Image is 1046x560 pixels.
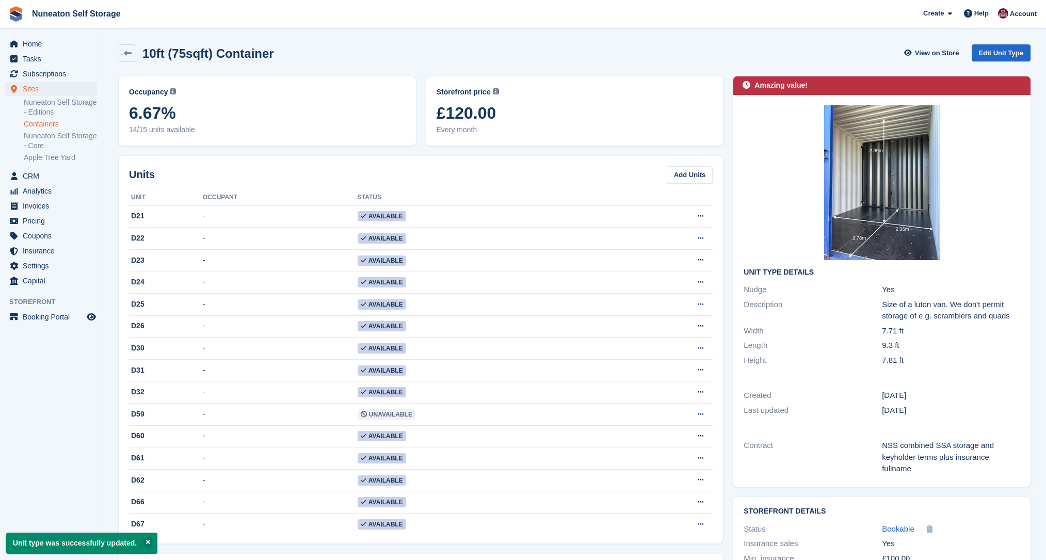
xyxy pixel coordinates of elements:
[129,453,203,463] div: D61
[5,82,98,96] a: menu
[358,299,406,310] span: Available
[744,440,882,475] div: Contract
[23,67,85,81] span: Subscriptions
[129,343,203,354] div: D30
[824,105,940,260] img: IMG_1303.jpeg
[129,167,155,182] h2: Units
[129,233,203,244] div: D22
[744,405,882,417] div: Last updated
[23,169,85,183] span: CRM
[358,343,406,354] span: Available
[882,390,1020,402] div: [DATE]
[744,390,882,402] div: Created
[358,321,406,331] span: Available
[129,497,203,507] div: D66
[667,166,713,183] a: Add Units
[358,431,406,441] span: Available
[358,519,406,530] span: Available
[23,37,85,51] span: Home
[129,211,203,221] div: D21
[358,453,406,463] span: Available
[882,340,1020,351] div: 9.3 ft
[744,340,882,351] div: Length
[129,365,203,376] div: D31
[5,214,98,228] a: menu
[23,82,85,96] span: Sites
[129,430,203,441] div: D60
[358,189,616,206] th: Status
[129,87,168,98] span: Occupancy
[203,404,358,426] td: -
[203,338,358,360] td: -
[744,523,882,535] div: Status
[85,311,98,323] a: Preview store
[754,80,808,91] div: Amazing value!
[203,447,358,470] td: -
[129,409,203,420] div: D59
[915,48,959,58] span: View on Store
[493,88,499,94] img: icon-info-grey-7440780725fd019a000dd9b08b2336e03edf1995a4989e88bcd33f0948082b44.svg
[5,310,98,324] a: menu
[23,199,85,213] span: Invoices
[5,229,98,243] a: menu
[5,274,98,288] a: menu
[5,37,98,51] a: menu
[203,469,358,491] td: -
[23,310,85,324] span: Booking Portal
[358,365,406,376] span: Available
[203,315,358,338] td: -
[203,514,358,535] td: -
[923,8,944,19] span: Create
[129,299,203,310] div: D25
[170,88,176,94] img: icon-info-grey-7440780725fd019a000dd9b08b2336e03edf1995a4989e88bcd33f0948082b44.svg
[9,297,103,307] span: Storefront
[998,8,1008,19] img: Chris Palmer
[129,104,406,122] span: 6.67%
[23,259,85,273] span: Settings
[129,387,203,397] div: D32
[6,533,157,554] p: Unit type was successfully updated.
[358,233,406,244] span: Available
[903,44,963,61] a: View on Store
[203,228,358,250] td: -
[129,519,203,530] div: D67
[744,325,882,337] div: Width
[882,524,914,533] span: Bookable
[5,169,98,183] a: menu
[142,46,274,60] h2: 10ft (75sqft) Container
[24,98,98,117] a: Nuneaton Self Storage - Editions
[882,325,1020,337] div: 7.71 ft
[437,87,491,98] span: Storefront price
[5,67,98,81] a: menu
[23,274,85,288] span: Capital
[972,44,1031,61] a: Edit Unit Type
[23,214,85,228] span: Pricing
[358,497,406,507] span: Available
[358,277,406,287] span: Available
[744,538,882,550] div: Insurance sales
[882,440,1020,475] div: NSS combined SSA storage and keyholder terms plus insurance fullname
[28,5,125,22] a: Nuneaton Self Storage
[1010,9,1037,19] span: Account
[358,387,406,397] span: Available
[24,119,98,129] a: Containers
[203,205,358,228] td: -
[882,523,914,535] a: Bookable
[203,189,358,206] th: Occupant
[882,299,1020,322] div: Size of a luton van. We don't permit storage of e.g. scramblers and quads
[129,124,406,135] span: 14/15 units available
[5,184,98,198] a: menu
[203,294,358,316] td: -
[129,277,203,287] div: D24
[744,299,882,322] div: Description
[203,249,358,271] td: -
[882,355,1020,366] div: 7.81 ft
[882,284,1020,296] div: Yes
[744,507,1020,516] h2: Storefront Details
[882,538,1020,550] div: Yes
[974,8,989,19] span: Help
[203,271,358,294] td: -
[358,211,406,221] span: Available
[203,425,358,447] td: -
[437,124,713,135] span: Every month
